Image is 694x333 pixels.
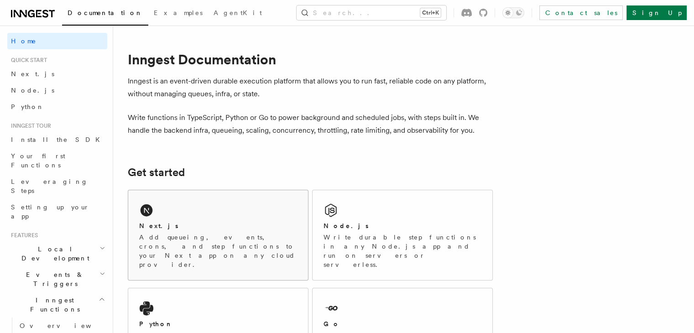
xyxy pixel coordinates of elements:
span: Features [7,232,38,239]
p: Write functions in TypeScript, Python or Go to power background and scheduled jobs, with steps bu... [128,111,493,137]
button: Local Development [7,241,107,266]
span: Documentation [68,9,143,16]
h2: Go [324,319,340,328]
p: Write durable step functions in any Node.js app and run on servers or serverless. [324,233,481,269]
a: Node.jsWrite durable step functions in any Node.js app and run on servers or serverless. [312,190,493,281]
a: Install the SDK [7,131,107,148]
span: Home [11,36,37,46]
button: Inngest Functions [7,292,107,317]
a: Sign Up [626,5,687,20]
a: Home [7,33,107,49]
button: Toggle dark mode [502,7,524,18]
span: Quick start [7,57,47,64]
a: Python [7,99,107,115]
p: Add queueing, events, crons, and step functions to your Next app on any cloud provider. [139,233,297,269]
a: Examples [148,3,208,25]
a: Leveraging Steps [7,173,107,199]
a: Contact sales [539,5,623,20]
a: Get started [128,166,185,179]
a: Setting up your app [7,199,107,224]
h1: Inngest Documentation [128,51,493,68]
a: Your first Functions [7,148,107,173]
kbd: Ctrl+K [420,8,441,17]
h2: Next.js [139,221,178,230]
h2: Node.js [324,221,369,230]
a: Next.jsAdd queueing, events, crons, and step functions to your Next app on any cloud provider. [128,190,308,281]
span: Python [11,103,44,110]
span: Events & Triggers [7,270,99,288]
p: Inngest is an event-driven durable execution platform that allows you to run fast, reliable code ... [128,75,493,100]
a: Next.js [7,66,107,82]
a: Documentation [62,3,148,26]
span: Inngest tour [7,122,51,130]
button: Search...Ctrl+K [297,5,446,20]
span: Your first Functions [11,152,65,169]
h2: Python [139,319,173,328]
span: Node.js [11,87,54,94]
a: Node.js [7,82,107,99]
span: Examples [154,9,203,16]
a: AgentKit [208,3,267,25]
span: AgentKit [214,9,262,16]
span: Overview [20,322,114,329]
button: Events & Triggers [7,266,107,292]
span: Local Development [7,245,99,263]
span: Setting up your app [11,203,89,220]
span: Next.js [11,70,54,78]
span: Install the SDK [11,136,105,143]
span: Leveraging Steps [11,178,88,194]
span: Inngest Functions [7,296,99,314]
